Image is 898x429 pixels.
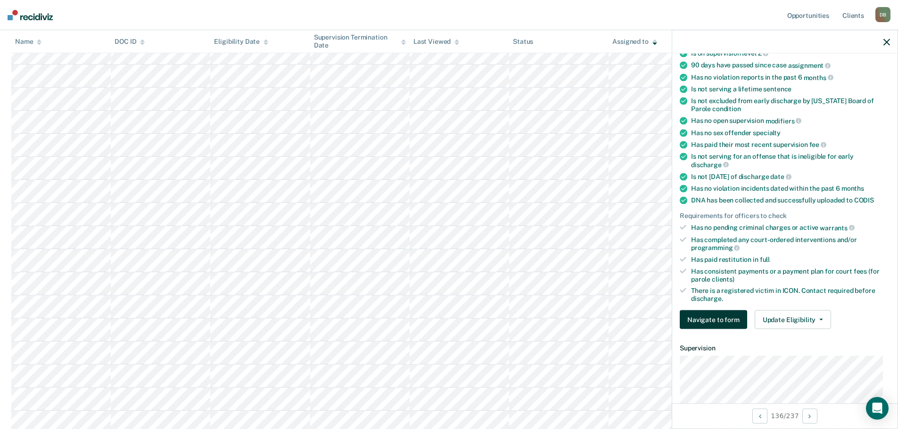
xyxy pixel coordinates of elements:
[691,235,890,251] div: Has completed any court-ordered interventions and/or
[672,403,898,428] div: 136 / 237
[820,224,855,231] span: warrants
[691,295,723,302] span: discharge.
[691,61,890,70] div: 90 days have passed since case
[680,310,747,329] button: Navigate to form
[680,212,890,220] div: Requirements for officers to check
[691,129,890,137] div: Has no sex offender
[612,38,657,46] div: Assigned to
[691,196,890,204] div: DNA has been collected and successfully uploaded to
[691,172,890,181] div: Is not [DATE] of discharge
[8,10,53,20] img: Recidiviz
[691,256,890,264] div: Has paid restitution in
[691,287,890,303] div: There is a registered victim in ICON. Contact required before
[766,117,802,124] span: modifiers
[770,173,791,180] span: date
[788,62,831,69] span: assignment
[712,105,741,113] span: condition
[680,310,751,329] a: Navigate to form link
[314,33,406,49] div: Supervision Termination Date
[866,397,889,420] div: Open Intercom Messenger
[691,185,890,193] div: Has no violation incidents dated within the past 6
[691,85,890,93] div: Is not serving a lifetime
[763,85,791,93] span: sentence
[691,267,890,283] div: Has consistent payments or a payment plan for court fees (for parole
[712,275,734,283] span: clients)
[691,161,729,168] span: discharge
[691,224,890,232] div: Has no pending criminal charges or active
[691,153,890,169] div: Is not serving for an offense that is ineligible for early
[752,408,767,423] button: Previous Opportunity
[691,73,890,81] div: Has no violation reports in the past 6
[841,185,864,192] span: months
[214,38,268,46] div: Eligibility Date
[760,256,770,263] span: full
[513,38,533,46] div: Status
[691,117,890,125] div: Has no open supervision
[691,97,890,113] div: Is not excluded from early discharge by [US_STATE] Board of Parole
[804,73,833,81] span: months
[802,408,817,423] button: Next Opportunity
[15,38,41,46] div: Name
[758,49,769,57] span: 2
[755,310,831,329] button: Update Eligibility
[115,38,145,46] div: DOC ID
[854,196,874,204] span: CODIS
[691,244,740,251] span: programming
[809,141,826,148] span: fee
[413,38,459,46] div: Last Viewed
[691,140,890,149] div: Has paid their most recent supervision
[680,344,890,352] dt: Supervision
[875,7,890,22] div: D B
[753,129,781,136] span: specialty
